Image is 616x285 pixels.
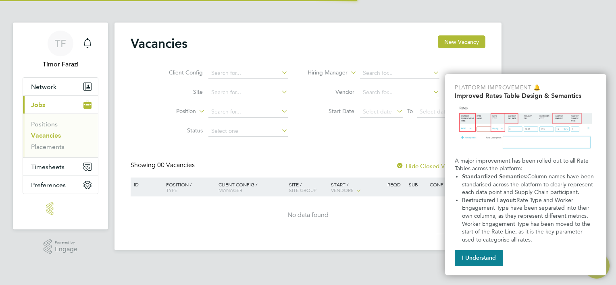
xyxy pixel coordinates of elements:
label: Hide Closed Vacancies [396,162,468,170]
a: Vacancies [31,132,61,139]
a: Placements [31,143,65,151]
button: New Vacancy [438,35,485,48]
span: Network [31,83,56,91]
h2: Vacancies [131,35,187,52]
h2: Improved Rates Table Design & Semantics [455,92,597,99]
span: Column names have been standarised across the platform to clearly represent each data point and S... [462,173,595,196]
div: No data found [132,211,484,219]
strong: Restructured Layout: [462,197,516,204]
label: Status [156,127,203,134]
span: Manager [219,187,242,193]
label: Hiring Manager [301,69,348,77]
div: Position / [160,178,216,197]
span: Powered by [55,239,77,246]
div: Site / [287,178,329,197]
span: Engage [55,246,77,253]
a: Go to account details [23,31,98,69]
label: Vendor [308,88,354,95]
span: Timesheets [31,163,65,171]
span: Rate Type and Worker Engagement Type have been separated into their own columns, as they represen... [462,197,592,243]
div: Reqd [385,178,406,191]
p: A major improvement has been rolled out to all Rate Tables across the platform: [455,157,597,173]
input: Search for... [360,68,439,79]
button: I Understand [455,250,503,266]
img: Updated Rates Table Design & Semantics [455,103,597,154]
span: Vendors [331,187,354,193]
div: Showing [131,161,196,169]
label: Site [156,88,203,95]
img: invictus-group-logo-retina.png [46,202,75,215]
a: Positions [31,120,58,128]
span: 00 Vacancies [157,161,195,169]
label: Client Config [156,69,203,76]
span: Preferences [31,181,66,189]
span: Site Group [289,187,316,193]
a: Go to home page [23,202,98,215]
span: To [405,106,415,116]
label: Position [150,107,196,116]
div: Start / [329,178,385,198]
input: Select one [208,126,288,137]
span: TF [55,38,66,49]
input: Search for... [208,87,288,98]
strong: Standardized Semantics: [462,173,527,180]
div: Sub [407,178,428,191]
input: Search for... [360,87,439,98]
input: Search for... [208,106,288,118]
input: Search for... [208,68,288,79]
span: Type [166,187,177,193]
span: Select date [363,108,392,115]
span: Timor Farazi [23,60,98,69]
span: Select date [420,108,449,115]
span: Jobs [31,101,45,109]
div: Client Config / [216,178,287,197]
div: Conf [428,178,449,191]
label: Start Date [308,107,354,115]
nav: Main navigation [13,23,108,229]
p: Platform Improvement 🔔 [455,84,597,92]
div: ID [132,178,160,191]
div: Improved Rate Table Semantics [445,74,606,275]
